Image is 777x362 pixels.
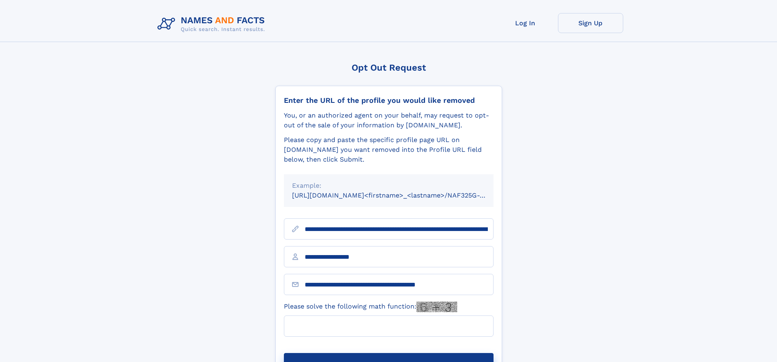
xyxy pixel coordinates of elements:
[154,13,272,35] img: Logo Names and Facts
[284,135,494,164] div: Please copy and paste the specific profile page URL on [DOMAIN_NAME] you want removed into the Pr...
[275,62,502,73] div: Opt Out Request
[292,191,509,199] small: [URL][DOMAIN_NAME]<firstname>_<lastname>/NAF325G-xxxxxxxx
[558,13,623,33] a: Sign Up
[284,302,457,312] label: Please solve the following math function:
[292,181,485,191] div: Example:
[493,13,558,33] a: Log In
[284,96,494,105] div: Enter the URL of the profile you would like removed
[284,111,494,130] div: You, or an authorized agent on your behalf, may request to opt-out of the sale of your informatio...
